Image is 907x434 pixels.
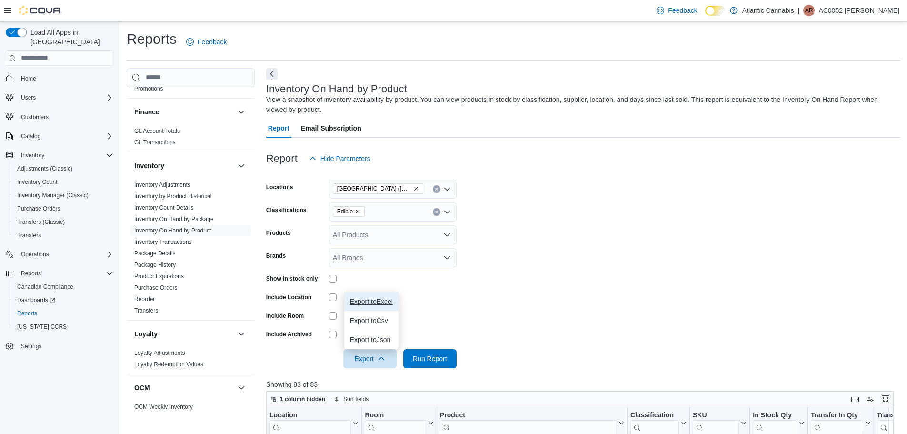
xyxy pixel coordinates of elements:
[350,336,393,343] span: Export to Json
[17,150,48,161] button: Inventory
[13,321,113,333] span: Washington CCRS
[17,323,67,331] span: [US_STATE] CCRS
[134,329,234,339] button: Loyalty
[21,94,36,101] span: Users
[13,203,113,214] span: Purchase Orders
[17,218,65,226] span: Transfers (Classic)
[2,267,117,280] button: Reports
[13,203,64,214] a: Purchase Orders
[305,149,374,168] button: Hide Parameters
[266,312,304,320] label: Include Room
[10,320,117,333] button: [US_STATE] CCRS
[10,202,117,215] button: Purchase Orders
[2,71,117,85] button: Home
[798,5,800,16] p: |
[17,111,113,123] span: Customers
[182,32,230,51] a: Feedback
[13,176,61,188] a: Inventory Count
[134,182,190,188] a: Inventory Adjustments
[266,293,311,301] label: Include Location
[198,37,227,47] span: Feedback
[433,185,440,193] button: Clear input
[134,107,234,117] button: Finance
[236,382,247,394] button: OCM
[17,92,40,103] button: Users
[134,161,164,171] h3: Inventory
[266,331,312,338] label: Include Archived
[333,183,423,194] span: Water Street (St. John's)
[2,339,117,353] button: Settings
[6,68,113,378] nav: Complex example
[17,341,45,352] a: Settings
[134,262,176,268] a: Package History
[134,227,211,234] a: Inventory On Hand by Product
[21,251,49,258] span: Operations
[17,165,72,172] span: Adjustments (Classic)
[134,239,192,245] a: Inventory Transactions
[134,361,203,368] span: Loyalty Redemption Values
[630,411,679,420] div: Classification
[653,1,701,20] a: Feedback
[17,283,73,291] span: Canadian Compliance
[333,206,365,217] span: Edible
[668,6,697,15] span: Feedback
[413,354,447,363] span: Run Report
[21,75,36,82] span: Home
[13,281,77,293] a: Canadian Compliance
[13,308,113,319] span: Reports
[134,250,176,257] a: Package Details
[17,205,60,212] span: Purchase Orders
[13,176,113,188] span: Inventory Count
[2,110,117,124] button: Customers
[134,181,190,189] span: Inventory Adjustments
[17,178,58,186] span: Inventory Count
[13,230,45,241] a: Transfers
[134,284,178,291] a: Purchase Orders
[344,311,399,330] button: Export toCsv
[10,162,117,175] button: Adjustments (Classic)
[266,83,407,95] h3: Inventory On Hand by Product
[13,230,113,241] span: Transfers
[344,292,399,311] button: Export toExcel
[134,403,193,411] span: OCM Weekly Inventory
[17,131,44,142] button: Catalog
[2,130,117,143] button: Catalog
[134,307,158,314] a: Transfers
[403,349,457,368] button: Run Report
[134,204,194,211] a: Inventory Count Details
[266,229,291,237] label: Products
[266,380,900,389] p: Showing 83 of 83
[13,308,41,319] a: Reports
[818,5,899,16] p: AC0052 [PERSON_NAME]
[134,215,214,223] span: Inventory On Hand by Package
[134,273,184,280] span: Product Expirations
[21,113,49,121] span: Customers
[268,119,289,138] span: Report
[269,411,351,420] div: Location
[127,125,255,152] div: Finance
[236,328,247,340] button: Loyalty
[10,280,117,293] button: Canadian Compliance
[693,411,739,420] div: SKU
[134,192,212,200] span: Inventory by Product Historical
[17,111,52,123] a: Customers
[17,249,53,260] button: Operations
[134,296,155,303] a: Reorder
[2,248,117,261] button: Operations
[17,131,113,142] span: Catalog
[10,293,117,307] a: Dashboards
[330,394,372,405] button: Sort fields
[17,268,113,279] span: Reports
[10,229,117,242] button: Transfers
[413,186,419,192] button: Remove Water Street (St. John's) from selection in this group
[134,139,176,146] a: GL Transactions
[21,132,40,140] span: Catalog
[17,310,37,317] span: Reports
[134,193,212,200] a: Inventory by Product Historical
[350,317,393,324] span: Export to Csv
[127,401,255,416] div: OCM
[134,350,185,356] a: Loyalty Adjustments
